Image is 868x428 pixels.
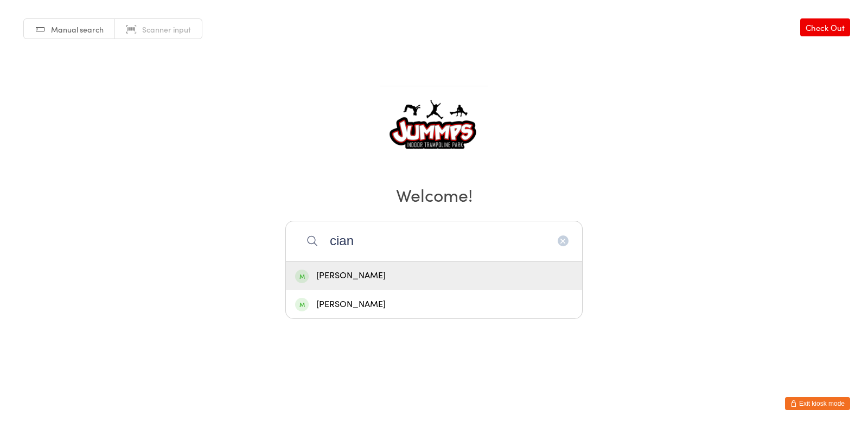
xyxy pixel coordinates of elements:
div: [PERSON_NAME] [295,297,573,312]
img: Jummps Parkwood Pty Ltd [380,86,489,167]
div: [PERSON_NAME] [295,269,573,283]
a: Check Out [800,18,850,36]
input: Search [285,221,583,261]
span: Scanner input [142,24,191,35]
button: Exit kiosk mode [785,397,850,410]
span: Manual search [51,24,104,35]
h2: Welcome! [11,182,857,207]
